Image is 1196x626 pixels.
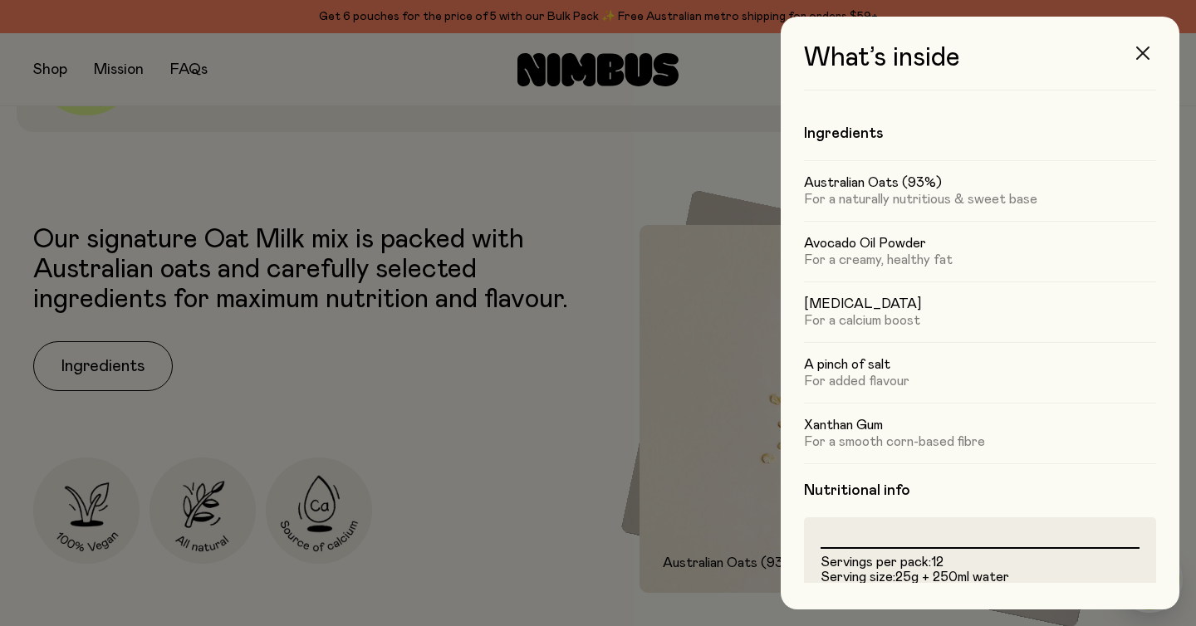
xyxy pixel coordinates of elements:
span: 12 [931,555,944,569]
h4: Ingredients [804,124,1156,144]
h3: What’s inside [804,43,1156,90]
h5: A pinch of salt [804,356,1156,373]
p: For a smooth corn-based fibre [804,433,1156,450]
li: Serving size: [821,570,1140,585]
p: For a calcium boost [804,312,1156,329]
p: For a creamy, healthy fat [804,252,1156,268]
h5: [MEDICAL_DATA] [804,296,1156,312]
h5: Avocado Oil Powder [804,235,1156,252]
h4: Nutritional info [804,481,1156,501]
p: For a naturally nutritious & sweet base [804,191,1156,208]
li: Servings per pack: [821,555,1140,570]
h5: Xanthan Gum [804,417,1156,433]
h5: Australian Oats (93%) [804,174,1156,191]
span: 25g + 250ml water [895,570,1009,584]
p: For added flavour [804,373,1156,389]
